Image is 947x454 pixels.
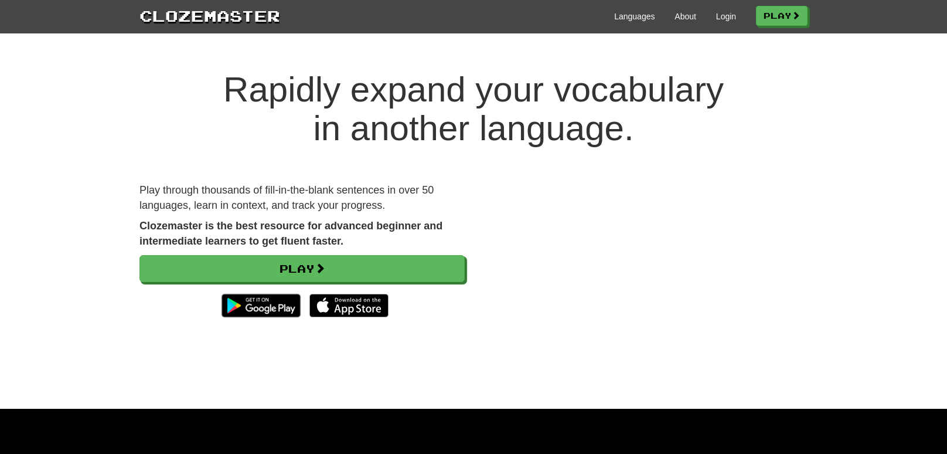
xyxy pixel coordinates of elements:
a: Play [756,6,808,26]
strong: Clozemaster is the best resource for advanced beginner and intermediate learners to get fluent fa... [139,220,442,247]
img: Download_on_the_App_Store_Badge_US-UK_135x40-25178aeef6eb6b83b96f5f2d004eda3bffbb37122de64afbaef7... [309,294,389,317]
img: Get it on Google Play [216,288,306,323]
a: Play [139,255,465,282]
a: About [675,11,696,22]
a: Languages [614,11,655,22]
p: Play through thousands of fill-in-the-blank sentences in over 50 languages, learn in context, and... [139,183,465,213]
a: Login [716,11,736,22]
a: Clozemaster [139,5,280,26]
